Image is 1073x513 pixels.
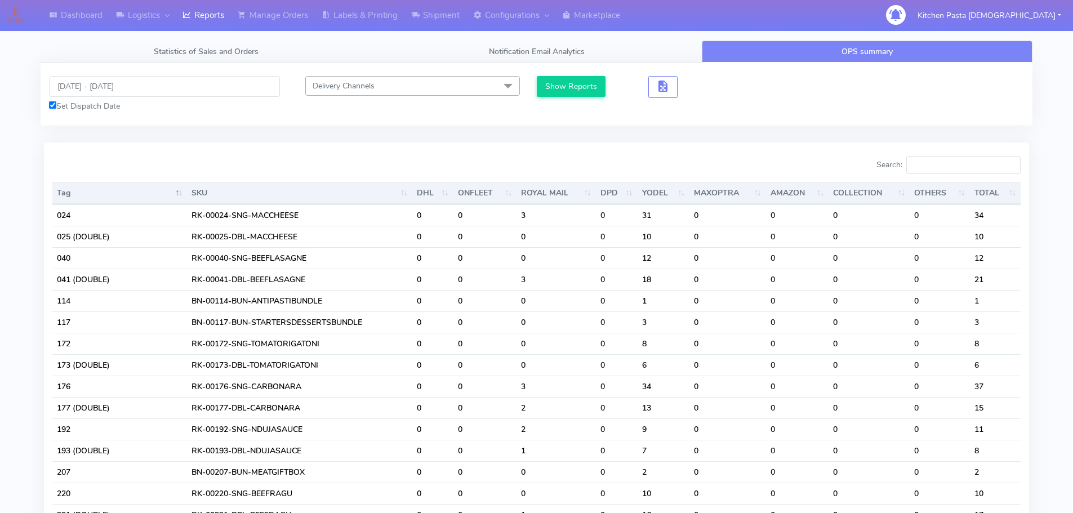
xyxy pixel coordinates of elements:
[910,182,969,204] th: OTHERS : activate to sort column ascending
[517,290,595,311] td: 0
[829,461,910,483] td: 0
[187,440,412,461] td: RK-00193-DBL-NDUJASAUCE
[970,376,1021,397] td: 37
[52,182,187,204] th: Tag: activate to sort column descending
[829,418,910,440] td: 0
[829,440,910,461] td: 0
[596,333,638,354] td: 0
[412,269,453,290] td: 0
[638,311,690,333] td: 3
[517,483,595,504] td: 0
[689,418,765,440] td: 0
[517,247,595,269] td: 0
[412,483,453,504] td: 0
[910,461,969,483] td: 0
[689,182,765,204] th: MAXOPTRA : activate to sort column ascending
[766,483,829,504] td: 0
[689,376,765,397] td: 0
[970,461,1021,483] td: 2
[910,290,969,311] td: 0
[638,461,690,483] td: 2
[453,418,517,440] td: 0
[596,483,638,504] td: 0
[766,247,829,269] td: 0
[970,311,1021,333] td: 3
[52,397,187,418] td: 177 (DOUBLE)
[910,354,969,376] td: 0
[52,269,187,290] td: 041 (DOUBLE)
[517,226,595,247] td: 0
[970,440,1021,461] td: 8
[910,204,969,226] td: 0
[187,483,412,504] td: RK-00220-SNG-BEEFRAGU
[766,182,829,204] th: AMAZON : activate to sort column ascending
[829,354,910,376] td: 0
[412,247,453,269] td: 0
[829,290,910,311] td: 0
[517,204,595,226] td: 3
[766,376,829,397] td: 0
[970,226,1021,247] td: 10
[766,290,829,311] td: 0
[910,311,969,333] td: 0
[453,333,517,354] td: 0
[689,461,765,483] td: 0
[970,483,1021,504] td: 10
[829,204,910,226] td: 0
[52,290,187,311] td: 114
[187,333,412,354] td: RK-00172-SNG-TOMATORIGATONI
[910,269,969,290] td: 0
[187,354,412,376] td: RK-00173-DBL-TOMATORIGATONI
[453,483,517,504] td: 0
[596,461,638,483] td: 0
[829,376,910,397] td: 0
[689,204,765,226] td: 0
[596,354,638,376] td: 0
[52,461,187,483] td: 207
[154,46,259,57] span: Statistics of Sales and Orders
[766,397,829,418] td: 0
[412,440,453,461] td: 0
[910,247,969,269] td: 0
[412,376,453,397] td: 0
[412,333,453,354] td: 0
[829,483,910,504] td: 0
[689,269,765,290] td: 0
[689,333,765,354] td: 0
[766,440,829,461] td: 0
[412,311,453,333] td: 0
[187,290,412,311] td: BN-00114-BUN-ANTIPASTIBUNDLE
[187,376,412,397] td: RK-00176-SNG-CARBONARA
[596,269,638,290] td: 0
[49,76,280,97] input: Pick the Daterange
[910,483,969,504] td: 0
[517,311,595,333] td: 0
[52,204,187,226] td: 024
[412,290,453,311] td: 0
[638,397,690,418] td: 13
[829,311,910,333] td: 0
[52,418,187,440] td: 192
[638,269,690,290] td: 18
[517,269,595,290] td: 3
[596,226,638,247] td: 0
[638,182,690,204] th: YODEL : activate to sort column ascending
[970,182,1021,204] th: TOTAL : activate to sort column ascending
[689,440,765,461] td: 0
[52,311,187,333] td: 117
[638,333,690,354] td: 8
[970,290,1021,311] td: 1
[52,483,187,504] td: 220
[689,483,765,504] td: 0
[970,333,1021,354] td: 8
[412,418,453,440] td: 0
[453,311,517,333] td: 0
[638,204,690,226] td: 31
[596,290,638,311] td: 0
[517,418,595,440] td: 2
[187,418,412,440] td: RK-00192-SNG-NDUJASAUCE
[187,269,412,290] td: RK-00041-DBL-BEEFLASAGNE
[970,247,1021,269] td: 12
[766,354,829,376] td: 0
[910,333,969,354] td: 0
